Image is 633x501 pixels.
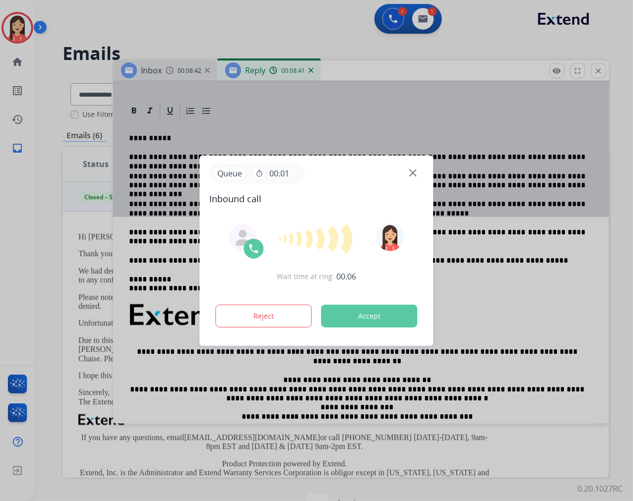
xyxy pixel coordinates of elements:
p: 0.20.1027RC [578,483,623,495]
mat-icon: timer [256,169,264,177]
span: Inbound call [210,192,424,206]
span: 00:01 [270,167,290,179]
img: avatar [376,223,404,251]
p: Queue [214,167,246,180]
img: call-icon [248,243,260,255]
button: Reject [216,305,312,328]
span: 00:06 [336,271,356,282]
img: close-button [409,169,417,176]
button: Accept [321,305,418,328]
img: agent-avatar [235,230,251,246]
span: Wait time at ring: [277,272,334,281]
